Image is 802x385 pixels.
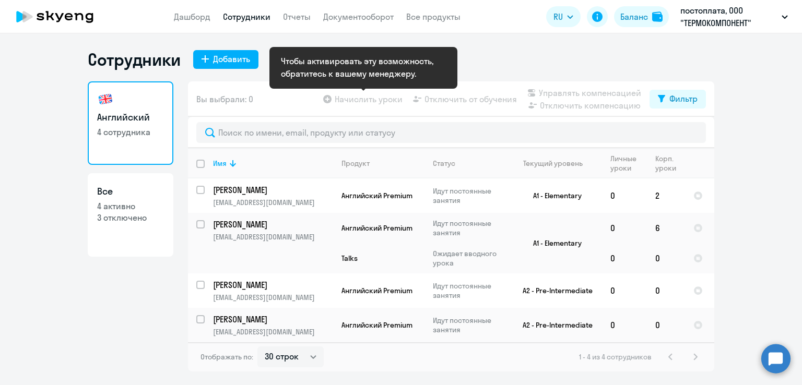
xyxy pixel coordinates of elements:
[602,273,647,308] td: 0
[341,254,358,263] span: Talks
[505,213,602,273] td: A1 - Elementary
[553,10,563,23] span: RU
[513,159,601,168] div: Текущий уровень
[675,4,793,29] button: постоплата, ООО "ТЕРМОКОМПОНЕНТ"
[213,279,333,291] a: [PERSON_NAME]
[433,186,504,205] p: Идут постоянные занятия
[97,185,164,198] h3: Все
[647,213,685,243] td: 6
[213,198,333,207] p: [EMAIL_ADDRESS][DOMAIN_NAME]
[433,281,504,300] p: Идут постоянные занятия
[546,6,581,27] button: RU
[213,279,331,291] p: [PERSON_NAME]
[213,53,250,65] div: Добавить
[579,352,652,362] span: 1 - 4 из 4 сотрудников
[213,159,227,168] div: Имя
[223,11,270,22] a: Сотрудники
[88,173,173,257] a: Все4 активно3 отключено
[602,308,647,342] td: 0
[406,11,461,22] a: Все продукты
[174,11,210,22] a: Дашборд
[97,91,114,107] img: english
[88,49,181,70] h1: Сотрудники
[97,200,164,212] p: 4 активно
[283,11,311,22] a: Отчеты
[655,154,685,173] div: Корп. уроки
[88,81,173,165] a: Английский4 сотрудника
[620,10,648,23] div: Баланс
[433,249,504,268] p: Ожидает вводного урока
[196,93,253,105] span: Вы выбрали: 0
[341,320,412,330] span: Английский Premium
[213,314,331,325] p: [PERSON_NAME]
[602,178,647,213] td: 0
[193,50,258,69] button: Добавить
[323,11,394,22] a: Документооборот
[652,11,663,22] img: balance
[602,243,647,273] td: 0
[213,159,333,168] div: Имя
[505,273,602,308] td: A2 - Pre-Intermediate
[523,159,583,168] div: Текущий уровень
[341,159,370,168] div: Продукт
[213,314,333,325] a: [PERSON_NAME]
[680,4,777,29] p: постоплата, ООО "ТЕРМОКОМПОНЕНТ"
[341,223,412,233] span: Английский Premium
[213,293,333,302] p: [EMAIL_ADDRESS][DOMAIN_NAME]
[433,316,504,334] p: Идут постоянные занятия
[433,159,455,168] div: Статус
[213,219,333,230] a: [PERSON_NAME]
[97,212,164,223] p: 3 отключено
[647,178,685,213] td: 2
[196,122,706,143] input: Поиск по имени, email, продукту или статусу
[505,308,602,342] td: A2 - Pre-Intermediate
[505,178,602,213] td: A1 - Elementary
[200,352,253,362] span: Отображать по:
[614,6,669,27] button: Балансbalance
[341,286,412,295] span: Английский Premium
[213,327,333,336] p: [EMAIL_ADDRESS][DOMAIN_NAME]
[647,243,685,273] td: 0
[213,219,331,230] p: [PERSON_NAME]
[669,92,698,105] div: Фильтр
[610,154,646,173] div: Личные уроки
[213,184,333,196] a: [PERSON_NAME]
[647,273,685,308] td: 0
[650,90,706,109] button: Фильтр
[281,55,446,80] div: Чтобы активировать эту возможность, обратитесь к вашему менеджеру.
[97,111,164,124] h3: Английский
[97,126,164,138] p: 4 сотрудника
[433,219,504,237] p: Идут постоянные занятия
[213,184,331,196] p: [PERSON_NAME]
[213,232,333,242] p: [EMAIL_ADDRESS][DOMAIN_NAME]
[602,213,647,243] td: 0
[341,191,412,200] span: Английский Premium
[647,308,685,342] td: 0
